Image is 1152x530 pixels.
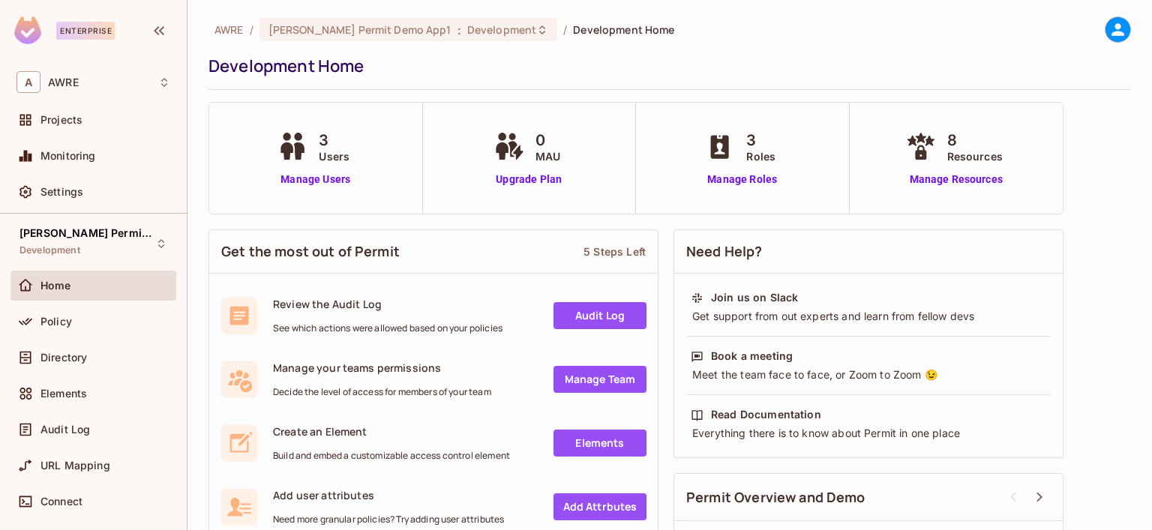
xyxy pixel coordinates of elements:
li: / [563,22,567,37]
span: Workspace: AWRE [48,76,79,88]
span: Add user attributes [273,488,504,502]
span: Get the most out of Permit [221,242,400,261]
span: MAU [535,148,560,164]
span: Development [19,244,80,256]
a: Audit Log [553,302,646,329]
span: Review the Audit Log [273,297,502,311]
span: Policy [40,316,72,328]
span: Audit Log [40,424,90,436]
div: Join us on Slack [711,290,798,305]
img: SReyMgAAAABJRU5ErkJggg== [14,16,41,44]
div: Development Home [208,55,1123,77]
span: Projects [40,114,82,126]
div: Meet the team face to face, or Zoom to Zoom 😉 [691,367,1046,382]
a: Upgrade Plan [490,172,568,187]
span: Decide the level of access for members of your team [273,386,491,398]
span: [PERSON_NAME] Permit Demo App1 [268,22,451,37]
span: Home [40,280,71,292]
a: Elements [553,430,646,457]
span: Need more granular policies? Try adding user attributes [273,514,504,526]
span: Elements [40,388,87,400]
span: Directory [40,352,87,364]
span: A [16,71,40,93]
span: Settings [40,186,83,198]
span: 0 [535,129,560,151]
span: 3 [746,129,775,151]
span: 8 [947,129,1003,151]
span: Permit Overview and Demo [686,488,865,507]
a: Manage Resources [902,172,1010,187]
div: 5 Steps Left [583,244,646,259]
span: URL Mapping [40,460,110,472]
a: Add Attrbutes [553,493,646,520]
span: Development Home [573,22,674,37]
a: Manage Users [274,172,357,187]
span: the active workspace [214,22,244,37]
a: Manage Team [553,366,646,393]
span: Users [319,148,349,164]
span: Resources [947,148,1003,164]
span: Development [467,22,536,37]
span: [PERSON_NAME] Permit Demo App1 [19,227,154,239]
li: / [250,22,253,37]
span: Build and embed a customizable access control element [273,450,510,462]
span: Roles [746,148,775,164]
span: Connect [40,496,82,508]
div: Get support from out experts and learn from fellow devs [691,309,1046,324]
span: Create an Element [273,424,510,439]
span: 3 [319,129,349,151]
div: Everything there is to know about Permit in one place [691,426,1046,441]
span: : [457,24,462,36]
div: Read Documentation [711,407,821,422]
span: Manage your teams permissions [273,361,491,375]
div: Enterprise [56,22,115,40]
span: Monitoring [40,150,96,162]
a: Manage Roles [701,172,783,187]
div: Book a meeting [711,349,793,364]
span: See which actions were allowed based on your policies [273,322,502,334]
span: Need Help? [686,242,763,261]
